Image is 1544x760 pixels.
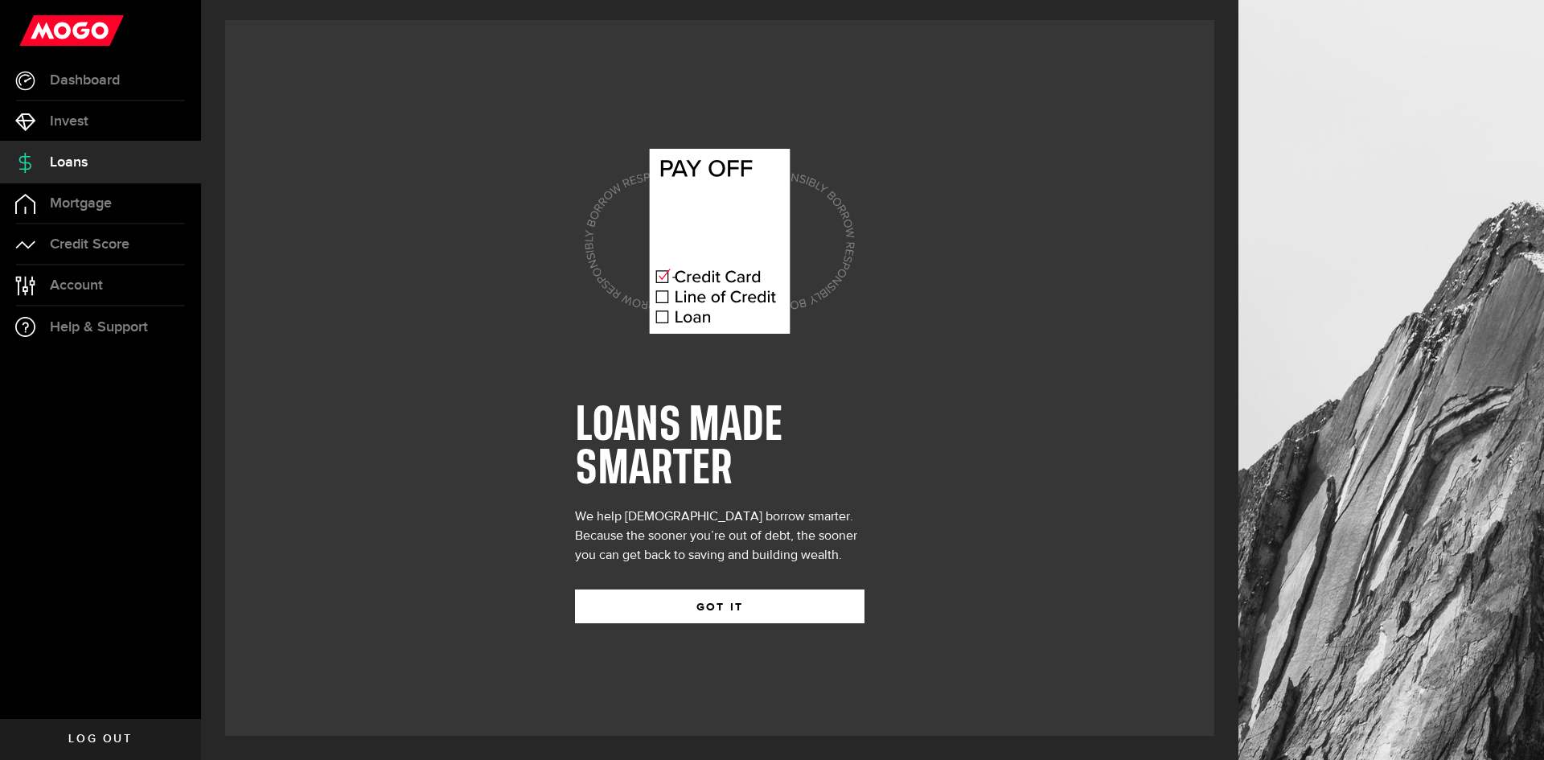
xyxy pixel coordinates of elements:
[50,320,148,335] span: Help & Support
[50,155,88,170] span: Loans
[50,114,88,129] span: Invest
[68,733,132,745] span: Log out
[50,196,112,211] span: Mortgage
[575,507,864,565] div: We help [DEMOGRAPHIC_DATA] borrow smarter. Because the sooner you’re out of debt, the sooner you ...
[575,590,864,623] button: GOT IT
[50,237,129,252] span: Credit Score
[50,73,120,88] span: Dashboard
[50,278,103,293] span: Account
[575,405,864,491] h1: LOANS MADE SMARTER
